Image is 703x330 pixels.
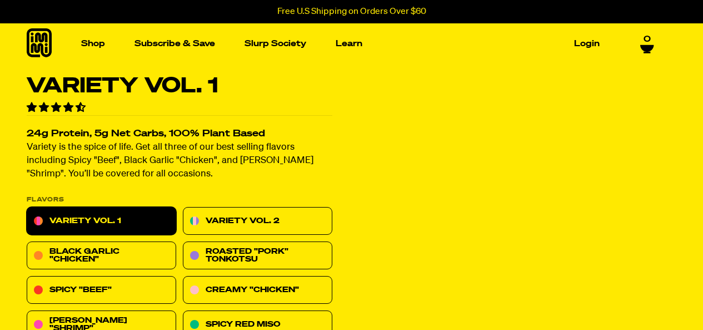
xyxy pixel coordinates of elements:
a: Login [570,35,604,52]
a: Slurp Society [240,35,311,52]
span: 0 [644,35,651,45]
h2: 24g Protein, 5g Net Carbs, 100% Plant Based [27,130,332,139]
a: Variety Vol. 1 [27,208,176,235]
a: Black Garlic "Chicken" [27,242,176,270]
a: Shop [77,35,109,52]
h1: Variety Vol. 1 [27,76,332,97]
a: Learn [331,35,367,52]
span: 4.55 stars [27,103,88,113]
a: Subscribe & Save [130,35,220,52]
a: Roasted "Pork" Tonkotsu [183,242,332,270]
p: Flavors [27,197,332,203]
a: Spicy "Beef" [27,277,176,304]
p: Variety is the spice of life. Get all three of our best selling flavors including Spicy "Beef", B... [27,141,332,181]
a: Variety Vol. 2 [183,208,332,235]
nav: Main navigation [77,23,604,64]
p: Free U.S Shipping on Orders Over $60 [277,7,426,17]
a: 0 [640,35,654,53]
a: Creamy "Chicken" [183,277,332,304]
